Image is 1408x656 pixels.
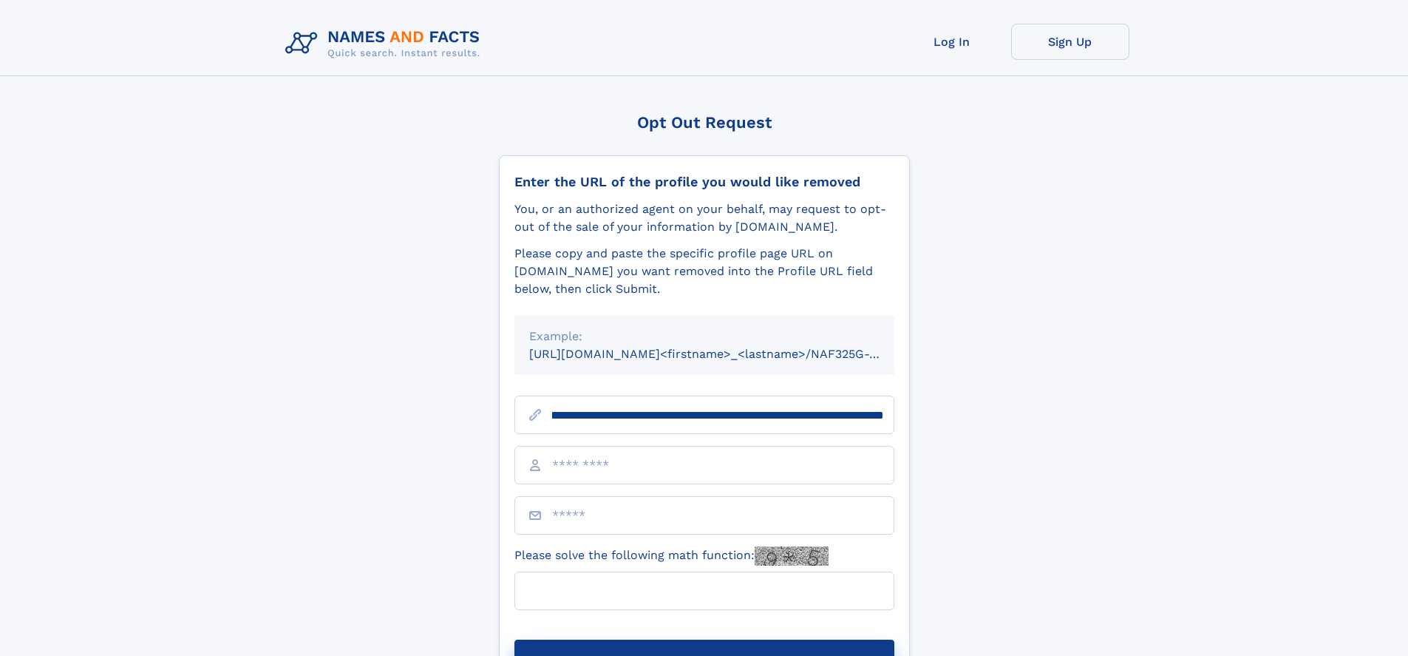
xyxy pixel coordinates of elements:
[1011,24,1129,60] a: Sign Up
[514,200,894,236] div: You, or an authorized agent on your behalf, may request to opt-out of the sale of your informatio...
[514,245,894,298] div: Please copy and paste the specific profile page URL on [DOMAIN_NAME] you want removed into the Pr...
[529,328,880,345] div: Example:
[514,547,829,566] label: Please solve the following math function:
[279,24,492,64] img: Logo Names and Facts
[499,113,910,132] div: Opt Out Request
[529,347,922,361] small: [URL][DOMAIN_NAME]<firstname>_<lastname>/NAF325G-xxxxxxxx
[893,24,1011,60] a: Log In
[514,174,894,190] div: Enter the URL of the profile you would like removed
